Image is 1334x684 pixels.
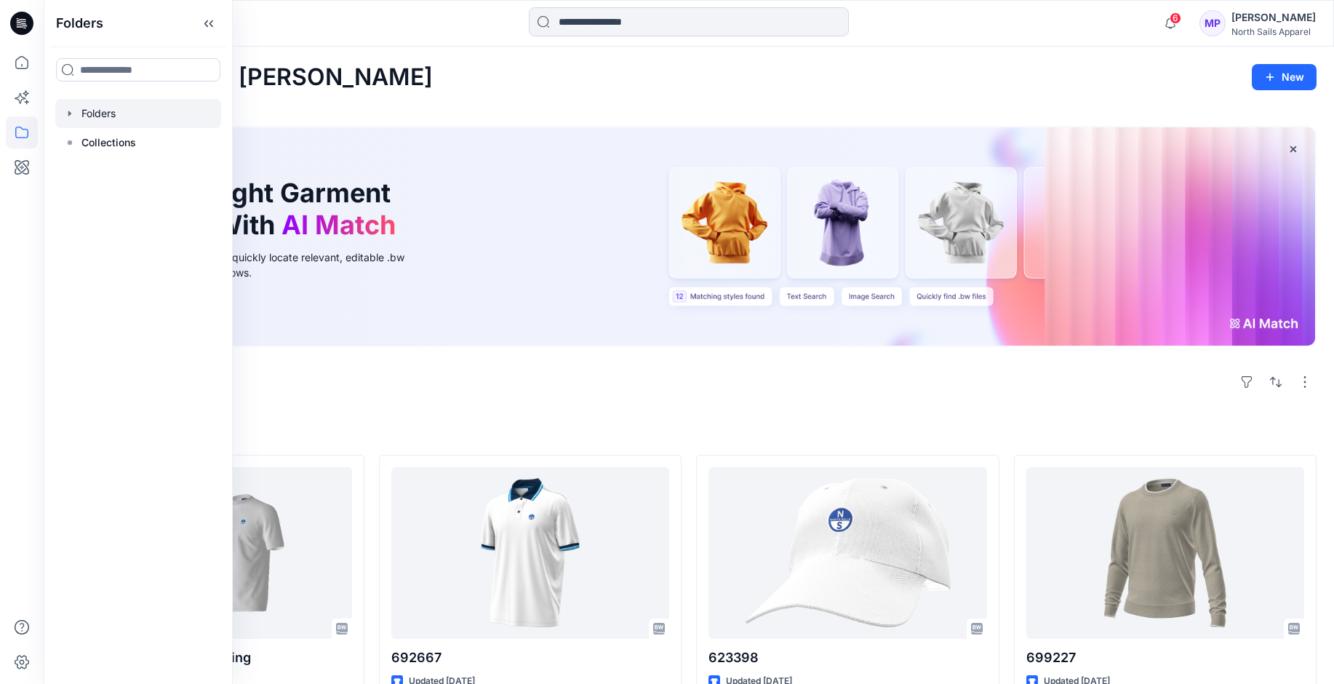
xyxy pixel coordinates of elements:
div: Use text or image search to quickly locate relevant, editable .bw files for faster design workflows. [97,250,425,280]
button: New [1252,64,1317,90]
h2: Welcome back, [PERSON_NAME] [61,64,433,91]
a: 699227 [1026,467,1305,639]
p: Collections [81,134,136,151]
p: 692667 [391,648,670,668]
div: North Sails Apparel [1231,26,1316,37]
h1: Find the Right Garment Instantly With [97,178,403,240]
span: 6 [1170,12,1181,24]
p: 623398 [708,648,987,668]
a: 623398 [708,467,987,639]
span: AI Match [281,209,396,241]
a: 692667 [391,467,670,639]
h4: Styles [61,423,1317,440]
p: 699227 [1026,648,1305,668]
div: MP [1199,10,1226,36]
div: [PERSON_NAME] [1231,9,1316,26]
